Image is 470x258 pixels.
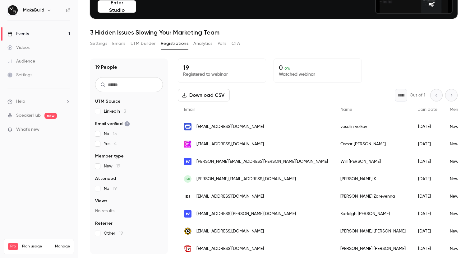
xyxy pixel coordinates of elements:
[196,124,264,130] span: [EMAIL_ADDRESS][DOMAIN_NAME]
[16,126,39,133] span: What's new
[334,135,412,153] div: Oscar [PERSON_NAME]
[104,131,117,137] span: No
[218,39,227,49] button: Polls
[412,153,444,170] div: [DATE]
[184,228,191,235] img: ignite-ops.com
[131,39,156,49] button: UTM builder
[95,98,163,237] section: facet-groups
[95,121,130,127] span: Email verified
[23,7,44,13] h6: MakeBuild
[113,186,117,191] span: 19
[334,188,412,205] div: [PERSON_NAME] Zarevenna
[196,211,296,217] span: [EMAIL_ADDRESS][PERSON_NAME][DOMAIN_NAME]
[63,127,70,133] iframe: Noticeable Trigger
[196,246,264,252] span: [EMAIL_ADDRESS][DOMAIN_NAME]
[186,176,190,182] span: SK
[279,64,357,71] p: 0
[279,71,357,77] p: Watched webinar
[7,72,32,78] div: Settings
[116,164,120,168] span: 19
[95,98,121,105] span: UTM Source
[184,107,195,112] span: Email
[95,198,107,204] span: Views
[95,176,116,182] span: Attended
[8,5,18,15] img: MakeBuild
[334,170,412,188] div: [PERSON_NAME] K
[16,112,41,119] a: SpeakerHub
[22,244,51,249] span: Plan usage
[184,140,191,148] img: maisonthats.us
[418,107,437,112] span: Join date
[104,163,120,169] span: New
[8,243,18,250] span: Pro
[112,39,125,49] button: Emails
[95,63,117,71] h1: 19 People
[95,220,113,227] span: Referrer
[95,208,163,214] p: No results
[184,123,191,130] img: synthesia.io
[412,188,444,205] div: [DATE]
[340,107,352,112] span: Name
[412,223,444,240] div: [DATE]
[184,245,191,252] img: asite.com
[7,45,30,51] div: Videos
[183,71,261,77] p: Registered to webinar
[183,64,261,71] p: 19
[113,132,117,136] span: 15
[104,230,123,237] span: Other
[178,89,230,101] button: Download CSV
[7,31,29,37] div: Events
[90,29,458,36] h1: 3 Hidden Issues Slowing Your Marketing Team
[412,170,444,188] div: [DATE]
[196,228,264,235] span: [EMAIL_ADDRESS][DOMAIN_NAME]
[334,240,412,257] div: [PERSON_NAME] [PERSON_NAME]
[124,109,126,114] span: 3
[184,158,191,165] img: webflow.com
[284,66,290,71] span: 0 %
[196,193,264,200] span: [EMAIL_ADDRESS][DOMAIN_NAME]
[119,231,123,236] span: 19
[16,98,25,105] span: Help
[412,240,444,257] div: [DATE]
[104,185,117,192] span: No
[95,153,124,159] span: Member type
[196,141,264,148] span: [EMAIL_ADDRESS][DOMAIN_NAME]
[7,98,70,105] li: help-dropdown-opener
[98,0,136,13] button: Enter Studio
[196,158,328,165] span: [PERSON_NAME][EMAIL_ADDRESS][PERSON_NAME][DOMAIN_NAME]
[104,108,126,115] span: LinkedIn
[334,153,412,170] div: Will [PERSON_NAME]
[44,113,57,119] span: new
[334,118,412,135] div: veselin velkov
[184,210,191,218] img: webflow.com
[7,58,35,64] div: Audience
[334,205,412,223] div: Karleigh [PERSON_NAME]
[196,176,296,182] span: [PERSON_NAME][EMAIL_ADDRESS][DOMAIN_NAME]
[90,39,107,49] button: Settings
[104,141,117,147] span: Yes
[412,205,444,223] div: [DATE]
[412,118,444,135] div: [DATE]
[232,39,240,49] button: CTA
[193,39,213,49] button: Analytics
[334,223,412,240] div: [PERSON_NAME] [PERSON_NAME]
[410,92,425,98] p: Out of 1
[184,193,191,200] img: future-processing.com
[412,135,444,153] div: [DATE]
[114,142,117,146] span: 4
[55,244,70,249] a: Manage
[161,39,188,49] button: Registrations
